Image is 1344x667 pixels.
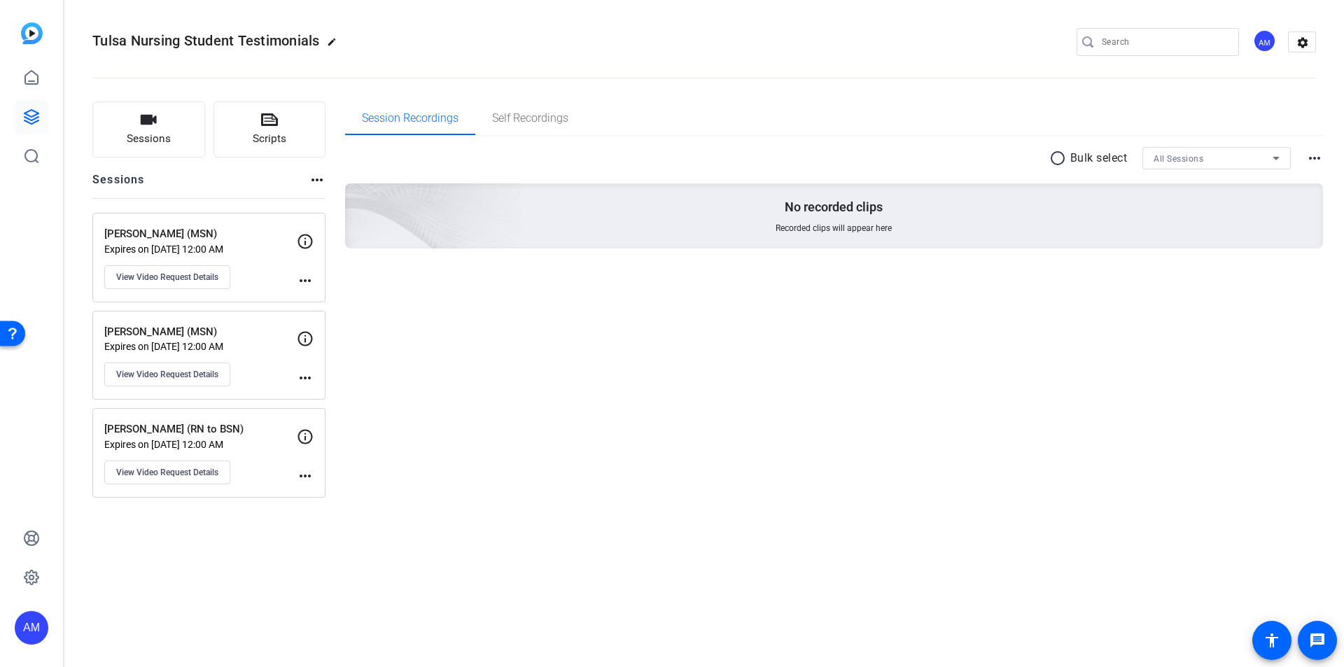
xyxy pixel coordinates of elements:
mat-icon: settings [1289,32,1317,53]
p: No recorded clips [785,199,883,216]
span: View Video Request Details [116,272,218,283]
mat-icon: more_horiz [297,370,314,386]
p: [PERSON_NAME] (MSN) [104,324,297,340]
div: AM [15,611,48,645]
input: Search [1102,34,1228,50]
p: Expires on [DATE] 12:00 AM [104,244,297,255]
img: blue-gradient.svg [21,22,43,44]
button: View Video Request Details [104,265,230,289]
mat-icon: more_horiz [309,171,325,188]
span: All Sessions [1154,154,1203,164]
mat-icon: message [1309,632,1326,649]
mat-icon: accessibility [1263,632,1280,649]
span: View Video Request Details [116,369,218,380]
span: Scripts [253,131,286,147]
button: View Video Request Details [104,461,230,484]
span: Self Recordings [492,113,568,124]
h2: Sessions [92,171,145,198]
mat-icon: radio_button_unchecked [1049,150,1070,167]
span: View Video Request Details [116,467,218,478]
button: Sessions [92,101,205,157]
div: AM [1253,29,1276,52]
p: Expires on [DATE] 12:00 AM [104,341,297,352]
button: View Video Request Details [104,363,230,386]
span: Recorded clips will appear here [776,223,892,234]
mat-icon: more_horiz [297,272,314,289]
p: Bulk select [1070,150,1128,167]
button: Scripts [213,101,326,157]
span: Tulsa Nursing Student Testimonials [92,32,320,49]
mat-icon: more_horiz [297,468,314,484]
mat-icon: more_horiz [1306,150,1323,167]
p: [PERSON_NAME] (RN to BSN) [104,421,297,437]
p: Expires on [DATE] 12:00 AM [104,439,297,450]
span: Sessions [127,131,171,147]
mat-icon: edit [327,37,344,54]
ngx-avatar: Amanda Mitchell [1253,29,1277,54]
span: Session Recordings [362,113,458,124]
p: [PERSON_NAME] (MSN) [104,226,297,242]
img: embarkstudio-empty-session.png [188,45,522,349]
